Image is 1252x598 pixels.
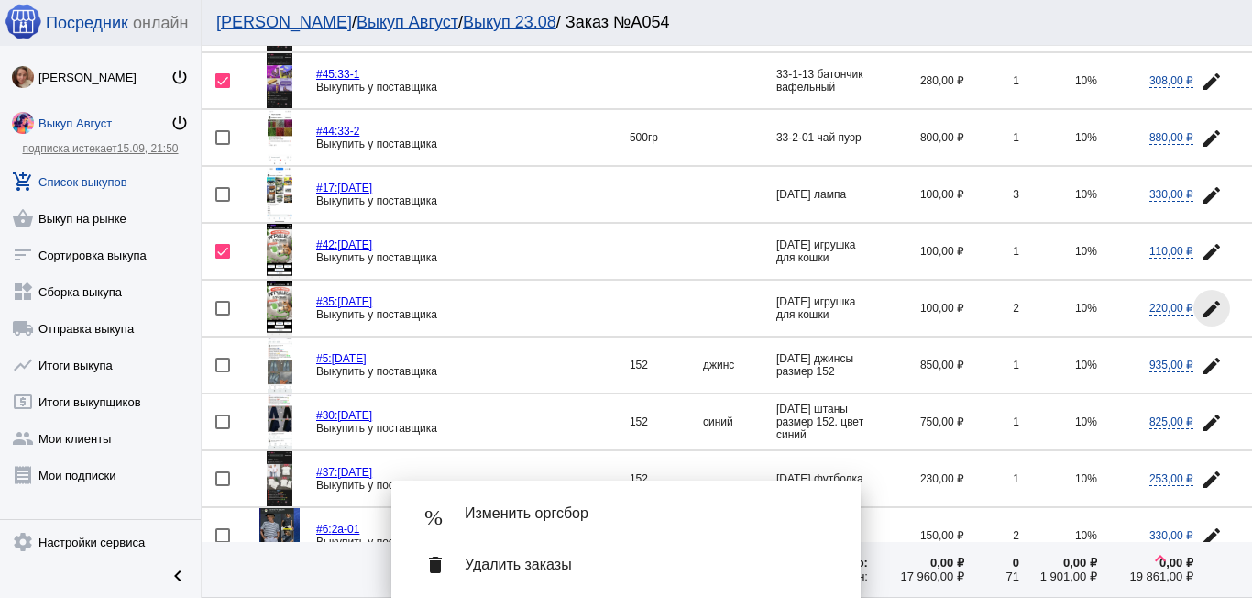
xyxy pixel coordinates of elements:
mat-icon: widgets [12,281,34,303]
td: джинс [703,338,776,393]
a: подписка истекает15.09, 21:50 [22,142,178,155]
div: Выкуп Август [38,116,170,130]
a: #17:[DATE] [316,182,372,194]
span: Изменить оргсбор [465,504,831,523]
div: 750,00 ₽ [868,415,964,428]
app-description-cutted: [DATE] игрушка для кошки [776,238,868,264]
mat-icon: edit [1201,355,1223,377]
span: 330,00 ₽ [1149,188,1193,202]
mat-icon: add_shopping_cart [12,171,34,193]
span: 308,00 ₽ [1149,74,1193,88]
app-description-cutted: 33-1-13 батончик вафельный [776,68,868,94]
div: 1 [964,131,1019,144]
mat-icon: edit [1201,298,1223,320]
a: [PERSON_NAME] [216,13,352,31]
a: Выкуп 23.08 [463,13,556,31]
mat-icon: power_settings_new [170,114,189,132]
a: #5:[DATE] [316,352,366,365]
app-description-cutted: [DATE] футболка [776,472,868,485]
td: синий [703,394,776,450]
span: 10% [1075,131,1097,144]
a: #35:[DATE] [316,295,372,308]
div: 1 [964,74,1019,87]
a: #37:[DATE] [316,466,372,479]
div: 100,00 ₽ [868,302,964,315]
span: 880,00 ₽ [1149,131,1193,145]
img: c1y81Gxw2NVjbJ4z2cugIUficVbCkwbJSVcmwxoopMkLA7rv2L2IWKdNn4AemO6yIPoJaHsrgjNWrcfSu9ANNfr-.jpg [267,167,292,222]
span: 10% [1075,302,1097,315]
div: 2 [964,302,1019,315]
div: 3 [964,188,1019,201]
div: Выкупить у поставщика [316,479,630,492]
div: 152 [630,359,703,371]
div: 71 [964,570,1019,583]
div: 17 960,00 ₽ [868,570,964,583]
span: #42: [316,238,337,251]
img: Q59APxvHB6OH3J8Q4slEWI_9I7GVBpfGnRkG5dzRIP8RirJSWjsL1ozULLAYL9bqolV_bqeRvcM86D10rP-Zk1bO.jpg [268,110,292,165]
a: #44:33-2 [316,125,359,138]
span: 10% [1075,74,1097,87]
span: 253,00 ₽ [1149,472,1193,486]
div: 800,00 ₽ [868,131,964,144]
app-description-cutted: [DATE] штаны размер 152. цвет синий [776,403,868,441]
img: Z07f8n1bNobTOomftWAMfehW8WIoMhbMb4c9WctChIh2zmPMHhBJjdcqlz59Rorq62hc5zCH1qhBojQ3X65yuGdb.jpg [12,112,34,134]
span: #35: [316,295,337,308]
mat-icon: local_shipping [12,317,34,339]
div: 1 901,00 ₽ [1019,570,1097,583]
div: Выкупить у поставщика [316,81,630,94]
span: 825,00 ₽ [1149,415,1193,429]
mat-icon: % [421,499,450,528]
a: #45:33-1 [316,68,359,81]
a: #42:[DATE] [316,238,372,251]
img: on0ut86dQvPhK_1Kz5yKIjPGWdri-1CvZoczT9y769O33TF1gxuNrUuwu-CpwLRfFoUaLaGpdMP0MMpCSPOOQLoQ.jpg [267,53,292,108]
img: _urRvDt5jMrHe0dhO_qrCqCtipiqPkdiBz8YQx2KJEYGftgRFRKWp58InoWz4_CfGXduzNqB6DEe2gQig4ZsDISs.jpg [12,66,34,88]
div: 0,00 ₽ [1019,556,1097,570]
span: Посредник [46,14,128,33]
span: 10% [1075,245,1097,258]
span: #30: [316,409,337,422]
mat-icon: delete [421,550,450,580]
span: #37: [316,466,337,479]
div: 152 [630,472,703,485]
div: 850,00 ₽ [868,359,964,371]
div: 100,00 ₽ [868,188,964,201]
mat-icon: group [12,427,34,449]
div: 1 [964,359,1019,371]
span: 220,00 ₽ [1149,302,1193,316]
mat-icon: edit [1201,241,1223,263]
mat-icon: edit [1201,412,1223,434]
div: 150,00 ₽ [868,529,964,542]
div: Выкупить у поставщика [316,138,630,150]
span: Удалить заказы [465,556,831,574]
mat-icon: shopping_basket [12,207,34,229]
div: Выкупить у поставщика [316,194,630,207]
app-description-cutted: [DATE] лампа [776,188,868,201]
a: #30:[DATE] [316,409,372,422]
span: 10% [1075,529,1097,542]
span: 10% [1075,472,1097,485]
img: dm0l5Yr_keU-vbIDQwvZAiaJ72L0AlDG5w3Ttbmr9zHTJHq_7kNTKTRtTq6KrcsyElJqkx5UqvwX2muhjY3Zh41c.jpg [268,394,292,449]
span: 330,00 ₽ [1149,529,1193,543]
span: #6: [316,523,332,536]
div: Выкупить у поставщика [316,536,630,548]
app-description-cutted: [DATE] джинсы размер 152 [776,352,868,378]
img: GmY4_c7dsfJdlBK7k1t95U4UPyUFLenW8LwT8v-_XwvktInjXNCoZJ0x3RXyqCzw8Cvl0DDE5FY2wo4tg81RzuKg.jpg [267,281,292,336]
div: [PERSON_NAME] [38,71,170,84]
mat-icon: keyboard_arrow_up [1149,548,1171,570]
div: 500гр [630,131,703,144]
mat-icon: receipt [12,464,34,486]
mat-icon: show_chart [12,354,34,376]
div: 100,00 ₽ [868,245,964,258]
div: Выкупить у поставщика [316,251,630,264]
div: / / / Заказ №А054 [216,13,1219,32]
span: 935,00 ₽ [1149,359,1193,372]
span: 110,00 ₽ [1149,245,1193,259]
mat-icon: edit [1201,71,1223,93]
div: 280,00 ₽ [868,74,964,87]
app-description-cutted: [DATE] игрушка для кошки [776,295,868,321]
div: 0,00 ₽ [868,556,964,570]
a: Выкуп Август [357,13,458,31]
mat-icon: settings [12,531,34,553]
img: GmY4_c7dsfJdlBK7k1t95U4UPyUFLenW8LwT8v-_XwvktInjXNCoZJ0x3RXyqCzw8Cvl0DDE5FY2wo4tg81RzuKg.jpg [267,224,292,279]
app-description-cutted: 33-2-01 чай пуэр [776,131,868,144]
